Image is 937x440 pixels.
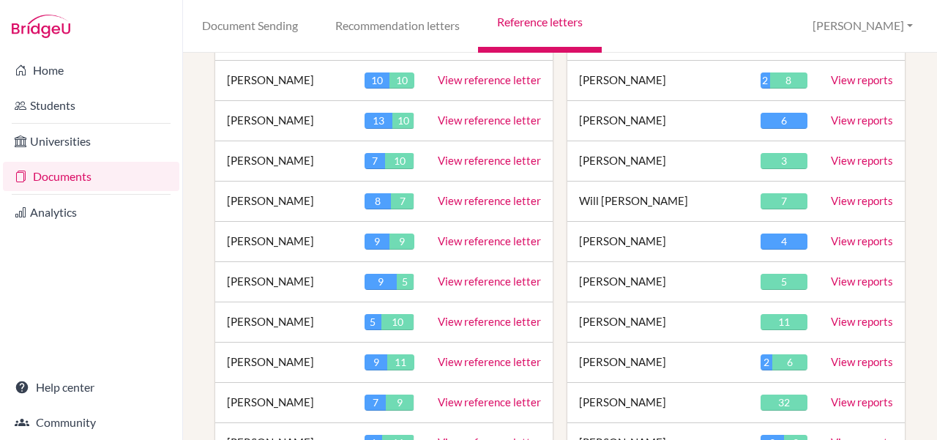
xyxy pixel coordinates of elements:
[761,274,807,290] div: 5
[438,154,541,167] a: View reference letter
[831,355,893,368] a: View reports
[567,343,749,383] td: [PERSON_NAME]
[761,395,807,411] div: 32
[3,373,179,402] a: Help center
[438,395,541,409] a: View reference letter
[365,72,389,89] div: 10
[567,222,749,262] td: [PERSON_NAME]
[761,113,807,129] div: 6
[3,127,179,156] a: Universities
[365,314,381,330] div: 5
[365,354,387,370] div: 9
[772,354,807,370] div: 6
[567,61,749,101] td: [PERSON_NAME]
[365,234,389,250] div: 9
[831,73,893,86] a: View reports
[215,383,353,423] td: [PERSON_NAME]
[386,395,414,411] div: 9
[770,72,807,89] div: 8
[806,12,919,40] button: [PERSON_NAME]
[3,408,179,437] a: Community
[365,193,391,209] div: 8
[438,73,541,86] a: View reference letter
[761,354,772,370] div: 2
[567,262,749,302] td: [PERSON_NAME]
[831,113,893,127] a: View reports
[831,234,893,247] a: View reports
[3,198,179,227] a: Analytics
[215,101,353,141] td: [PERSON_NAME]
[387,354,414,370] div: 11
[215,343,353,383] td: [PERSON_NAME]
[438,355,541,368] a: View reference letter
[761,193,807,209] div: 7
[831,275,893,288] a: View reports
[381,314,414,330] div: 10
[567,182,749,222] td: Will [PERSON_NAME]
[831,395,893,409] a: View reports
[567,141,749,182] td: [PERSON_NAME]
[438,315,541,328] a: View reference letter
[3,162,179,191] a: Documents
[365,395,386,411] div: 7
[215,222,353,262] td: [PERSON_NAME]
[438,275,541,288] a: View reference letter
[215,182,353,222] td: [PERSON_NAME]
[438,113,541,127] a: View reference letter
[365,153,385,169] div: 7
[761,234,807,250] div: 4
[397,274,414,290] div: 5
[391,193,414,209] div: 7
[389,72,414,89] div: 10
[567,383,749,423] td: [PERSON_NAME]
[365,274,396,290] div: 9
[831,315,893,328] a: View reports
[761,153,807,169] div: 3
[3,56,179,85] a: Home
[3,91,179,120] a: Students
[215,61,353,101] td: [PERSON_NAME]
[215,141,353,182] td: [PERSON_NAME]
[389,234,414,250] div: 9
[761,72,770,89] div: 2
[567,302,749,343] td: [PERSON_NAME]
[567,101,749,141] td: [PERSON_NAME]
[12,15,70,38] img: Bridge-U
[761,314,807,330] div: 11
[831,194,893,207] a: View reports
[215,302,353,343] td: [PERSON_NAME]
[385,153,414,169] div: 10
[831,154,893,167] a: View reports
[392,113,414,129] div: 10
[438,194,541,207] a: View reference letter
[438,234,541,247] a: View reference letter
[365,113,392,129] div: 13
[215,262,353,302] td: [PERSON_NAME]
